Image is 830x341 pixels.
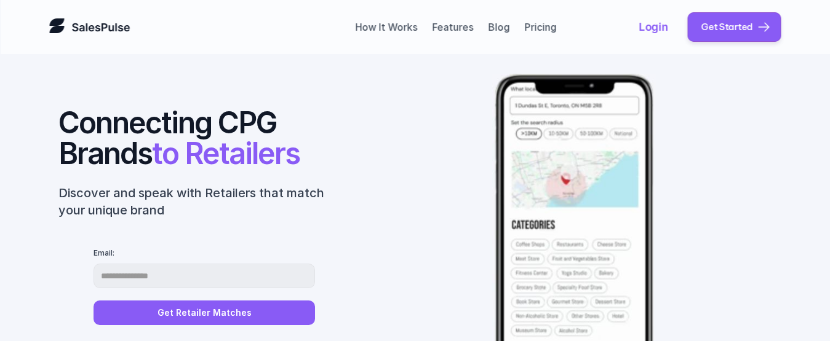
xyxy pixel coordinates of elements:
a: Blog [488,21,509,33]
h1: Connecting CPG Brands [58,108,351,170]
p: Get Started [701,20,752,34]
p: Login [639,19,668,34]
p: Get Retailer Matches [158,308,252,318]
p: Email: [94,249,114,257]
input: Email: [94,264,315,288]
button: Get Retailer Matches [94,300,315,325]
span: to Retailers [152,136,300,172]
a: Login [639,19,680,34]
a: How It Works [355,21,417,33]
a: button [687,12,781,42]
a: Pricing [524,21,556,33]
p: Discover and speak with Retailers that match your unique brand [58,184,351,219]
a: Features [432,21,473,33]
